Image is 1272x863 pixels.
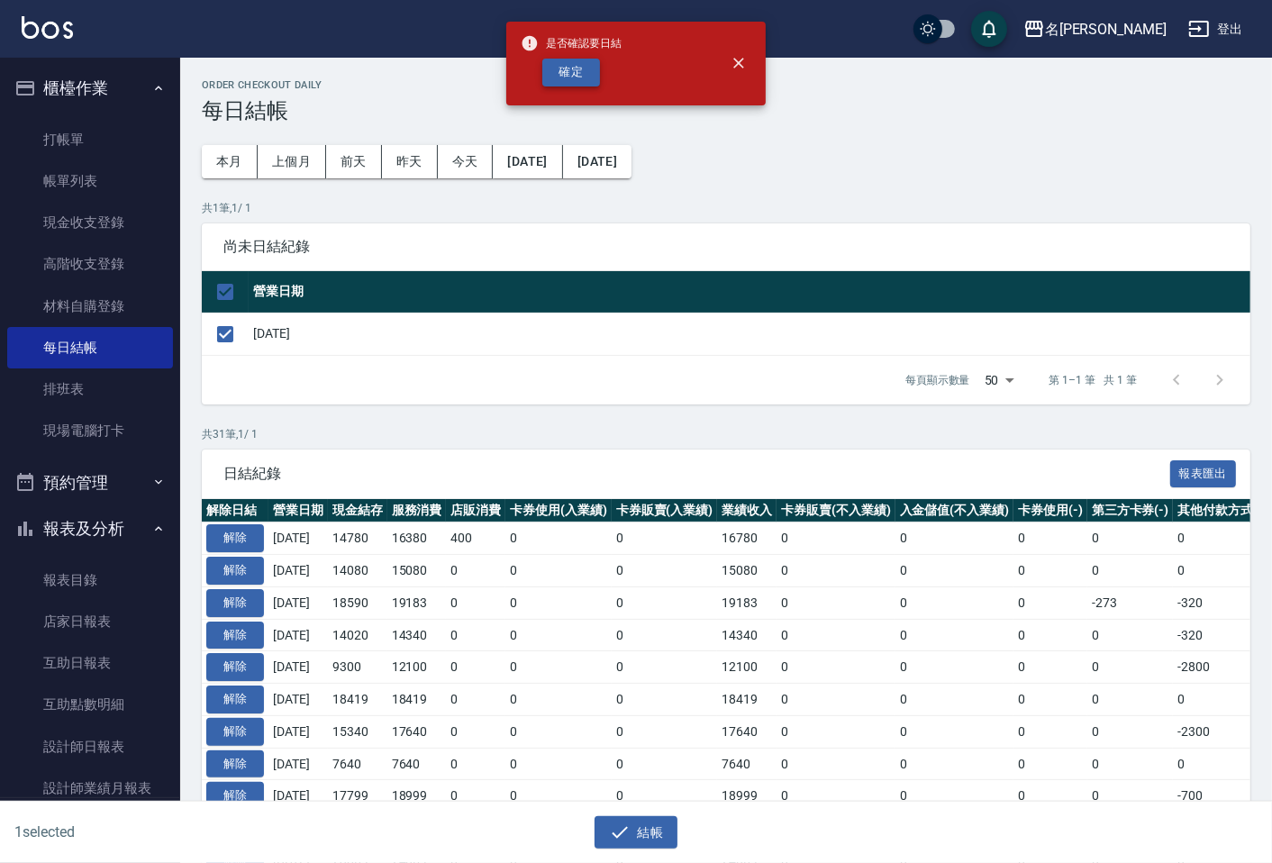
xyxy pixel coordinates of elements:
[1013,522,1087,555] td: 0
[14,821,314,843] h6: 1 selected
[1087,586,1174,619] td: -273
[1173,586,1272,619] td: -320
[717,748,777,780] td: 7640
[1173,715,1272,748] td: -2300
[446,748,505,780] td: 0
[7,601,173,642] a: 店家日報表
[202,79,1250,91] h2: Order checkout daily
[505,522,612,555] td: 0
[202,200,1250,216] p: 共 1 筆, 1 / 1
[328,555,387,587] td: 14080
[249,271,1250,313] th: 營業日期
[1181,13,1250,46] button: 登出
[1170,460,1237,488] button: 報表匯出
[505,748,612,780] td: 0
[612,619,718,651] td: 0
[1013,684,1087,716] td: 0
[7,286,173,327] a: 材料自購登錄
[7,243,173,285] a: 高階收支登錄
[268,499,328,522] th: 營業日期
[206,653,264,681] button: 解除
[7,768,173,809] a: 設計師業績月報表
[446,586,505,619] td: 0
[328,684,387,716] td: 18419
[505,684,612,716] td: 0
[895,499,1014,522] th: 入金儲值(不入業績)
[446,555,505,587] td: 0
[206,782,264,810] button: 解除
[223,238,1229,256] span: 尚未日結紀錄
[22,16,73,39] img: Logo
[438,145,494,178] button: 今天
[206,622,264,650] button: 解除
[777,586,895,619] td: 0
[1013,586,1087,619] td: 0
[1173,748,1272,780] td: 0
[268,651,328,684] td: [DATE]
[1173,555,1272,587] td: 0
[971,11,1007,47] button: save
[7,327,173,368] a: 每日結帳
[202,98,1250,123] h3: 每日結帳
[612,522,718,555] td: 0
[1087,684,1174,716] td: 0
[1013,748,1087,780] td: 0
[7,559,173,601] a: 報表目錄
[1087,619,1174,651] td: 0
[328,748,387,780] td: 7640
[895,522,1014,555] td: 0
[1173,619,1272,651] td: -320
[612,684,718,716] td: 0
[505,715,612,748] td: 0
[7,505,173,552] button: 報表及分析
[895,555,1014,587] td: 0
[7,410,173,451] a: 現場電腦打卡
[268,619,328,651] td: [DATE]
[206,686,264,713] button: 解除
[1173,684,1272,716] td: 0
[268,586,328,619] td: [DATE]
[1173,522,1272,555] td: 0
[7,642,173,684] a: 互助日報表
[1013,651,1087,684] td: 0
[1170,464,1237,481] a: 報表匯出
[612,555,718,587] td: 0
[328,522,387,555] td: 14780
[505,555,612,587] td: 0
[895,715,1014,748] td: 0
[206,718,264,746] button: 解除
[1173,780,1272,813] td: -700
[895,651,1014,684] td: 0
[446,651,505,684] td: 0
[202,426,1250,442] p: 共 31 筆, 1 / 1
[777,651,895,684] td: 0
[7,119,173,160] a: 打帳單
[387,684,447,716] td: 18419
[223,465,1170,483] span: 日結紀錄
[493,145,562,178] button: [DATE]
[612,651,718,684] td: 0
[206,524,264,552] button: 解除
[895,780,1014,813] td: 0
[7,202,173,243] a: 現金收支登錄
[1087,780,1174,813] td: 0
[249,313,1250,355] td: [DATE]
[777,780,895,813] td: 0
[777,522,895,555] td: 0
[328,651,387,684] td: 9300
[777,748,895,780] td: 0
[202,499,268,522] th: 解除日結
[387,555,447,587] td: 15080
[1087,555,1174,587] td: 0
[1173,499,1272,522] th: 其他付款方式(-)
[326,145,382,178] button: 前天
[7,65,173,112] button: 櫃檯作業
[382,145,438,178] button: 昨天
[595,816,678,849] button: 結帳
[1087,651,1174,684] td: 0
[1087,715,1174,748] td: 0
[387,748,447,780] td: 7640
[1087,499,1174,522] th: 第三方卡券(-)
[7,368,173,410] a: 排班表
[1087,522,1174,555] td: 0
